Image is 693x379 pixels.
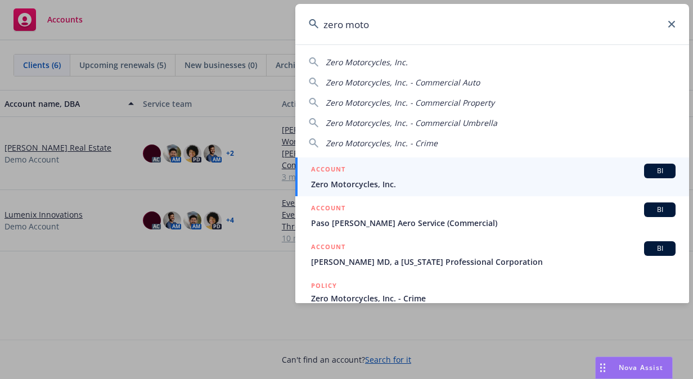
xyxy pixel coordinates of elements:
[295,157,689,196] a: ACCOUNTBIZero Motorcycles, Inc.
[311,178,676,190] span: Zero Motorcycles, Inc.
[596,357,610,378] div: Drag to move
[326,118,497,128] span: Zero Motorcycles, Inc. - Commercial Umbrella
[311,217,676,229] span: Paso [PERSON_NAME] Aero Service (Commercial)
[295,4,689,44] input: Search...
[295,274,689,322] a: POLICYZero Motorcycles, Inc. - Crime
[311,292,676,304] span: Zero Motorcycles, Inc. - Crime
[295,196,689,235] a: ACCOUNTBIPaso [PERSON_NAME] Aero Service (Commercial)
[595,357,673,379] button: Nova Assist
[311,241,345,255] h5: ACCOUNT
[649,243,671,254] span: BI
[326,57,408,67] span: Zero Motorcycles, Inc.
[311,202,345,216] h5: ACCOUNT
[619,363,663,372] span: Nova Assist
[295,235,689,274] a: ACCOUNTBI[PERSON_NAME] MD, a [US_STATE] Professional Corporation
[311,280,337,291] h5: POLICY
[649,166,671,176] span: BI
[649,205,671,215] span: BI
[311,164,345,177] h5: ACCOUNT
[326,77,480,88] span: Zero Motorcycles, Inc. - Commercial Auto
[311,256,676,268] span: [PERSON_NAME] MD, a [US_STATE] Professional Corporation
[326,138,438,148] span: Zero Motorcycles, Inc. - Crime
[326,97,494,108] span: Zero Motorcycles, Inc. - Commercial Property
